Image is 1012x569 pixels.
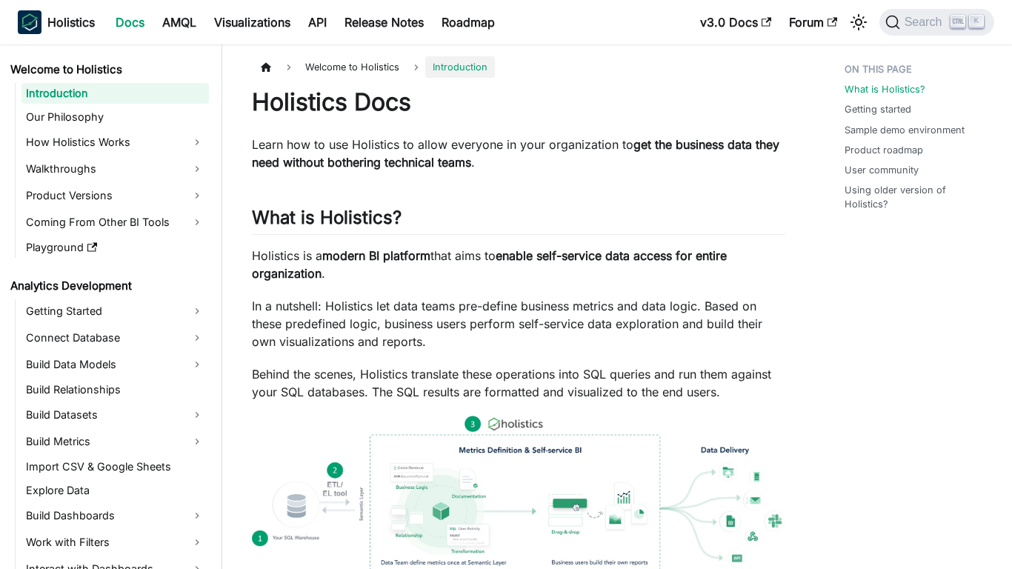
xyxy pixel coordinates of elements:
a: Sample demo environment [845,123,965,137]
a: What is Holistics? [845,82,925,96]
p: Behind the scenes, Holistics translate these operations into SQL queries and run them against you... [252,365,785,401]
a: Build Metrics [21,430,209,453]
a: Work with Filters [21,530,209,554]
p: Holistics is a that aims to . [252,247,785,282]
p: In a nutshell: Holistics let data teams pre-define business metrics and data logic. Based on thes... [252,297,785,350]
p: Learn how to use Holistics to allow everyone in your organization to . [252,136,785,171]
a: Introduction [21,83,209,104]
a: Coming From Other BI Tools [21,210,209,234]
a: Welcome to Holistics [6,59,209,80]
a: Connect Database [21,326,209,350]
button: Switch between dark and light mode (currently light mode) [847,10,870,34]
a: Build Dashboards [21,504,209,528]
a: Product roadmap [845,143,923,157]
a: API [299,10,336,34]
a: Roadmap [433,10,504,34]
a: How Holistics Works [21,130,209,154]
a: Docs [107,10,153,34]
a: AMQL [153,10,205,34]
a: Import CSV & Google Sheets [21,456,209,477]
a: User community [845,163,919,177]
a: Walkthroughs [21,157,209,181]
a: Visualizations [205,10,299,34]
h2: What is Holistics? [252,207,785,235]
a: Product Versions [21,184,209,207]
a: Build Datasets [21,403,209,427]
a: Using older version of Holistics? [845,183,989,211]
kbd: K [969,15,984,28]
span: Search [900,16,951,29]
strong: modern BI platform [322,248,430,263]
a: HolisticsHolistics [18,10,95,34]
a: Build Relationships [21,379,209,400]
a: Getting started [845,102,911,116]
a: Analytics Development [6,276,209,296]
a: Our Philosophy [21,107,209,127]
a: Release Notes [336,10,433,34]
a: Build Data Models [21,353,209,376]
img: Holistics [18,10,41,34]
b: Holistics [47,13,95,31]
a: v3.0 Docs [691,10,780,34]
button: Search (Ctrl+K) [879,9,994,36]
span: Introduction [425,56,495,78]
a: Getting Started [21,299,209,323]
a: Home page [252,56,280,78]
a: Explore Data [21,480,209,501]
span: Welcome to Holistics [298,56,407,78]
a: Playground [21,237,209,258]
h1: Holistics Docs [252,87,785,117]
a: Forum [780,10,846,34]
nav: Breadcrumbs [252,56,785,78]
